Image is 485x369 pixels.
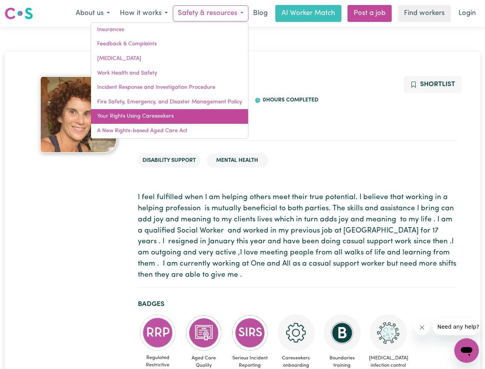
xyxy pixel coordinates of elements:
li: Mental Health [207,153,268,168]
a: Fire Safety, Emergency, and Disaster Management Policy [91,95,248,110]
a: Feedback & Complaints [91,37,248,52]
a: Login [454,5,480,22]
img: CS Academy: Aged Care Quality Standards & Code of Conduct course completed [185,314,222,351]
img: CS Academy: Boundaries in care and support work course completed [324,314,361,351]
img: Belinda [40,76,117,153]
a: Incident Response and Investigation Procedure [91,80,248,95]
img: CS Academy: Careseekers Onboarding course completed [278,314,315,351]
div: Safety & resources [91,22,248,139]
img: CS Academy: Serious Incident Reporting Scheme course completed [232,314,268,351]
button: How it works [115,5,173,22]
img: CS Academy: COVID-19 Infection Control Training course completed [370,314,407,351]
a: [MEDICAL_DATA] [91,52,248,66]
a: Work Health and Safety [91,66,248,81]
a: Your Rights Using Careseekers [91,109,248,124]
iframe: Message from company [433,318,479,335]
a: Insurances [91,23,248,37]
a: AI Worker Match [275,5,341,22]
a: Belinda's profile picture' [28,76,129,153]
img: Careseekers logo [5,7,33,20]
a: A New Rights-based Aged Care Act [91,124,248,138]
span: 0 hours completed [261,97,318,103]
button: Safety & resources [173,5,248,22]
li: Disability Support [138,153,200,168]
img: CS Academy: Regulated Restrictive Practices course completed [139,314,176,351]
button: Add to shortlist [404,76,462,93]
a: Post a job [348,5,392,22]
span: Need any help? [5,5,46,12]
iframe: Close message [414,320,430,335]
a: Find workers [398,5,451,22]
span: Shortlist [420,81,455,88]
iframe: Button to launch messaging window [454,338,479,363]
button: About us [71,5,115,22]
a: Blog [248,5,272,22]
a: Careseekers logo [5,5,33,22]
p: I feel fulfilled when I am helping others meet their true potential. I believe that working in a ... [138,192,457,281]
h2: Badges [138,300,457,308]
